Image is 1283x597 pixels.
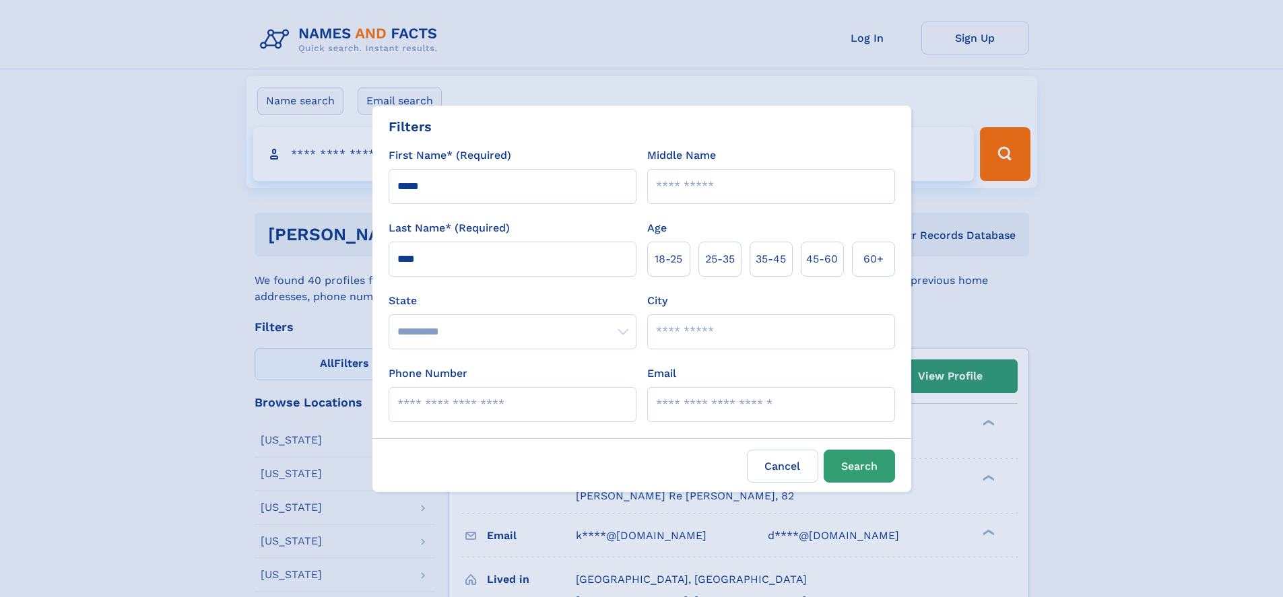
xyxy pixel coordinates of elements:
label: First Name* (Required) [389,147,511,164]
button: Search [824,450,895,483]
span: 25‑35 [705,251,735,267]
span: 60+ [863,251,884,267]
label: Age [647,220,667,236]
label: State [389,293,636,309]
label: Phone Number [389,365,467,382]
label: Email [647,365,676,382]
span: 35‑45 [756,251,786,267]
label: Middle Name [647,147,716,164]
label: Cancel [747,450,818,483]
div: Filters [389,116,432,137]
label: City [647,293,667,309]
label: Last Name* (Required) [389,220,510,236]
span: 45‑60 [806,251,838,267]
span: 18‑25 [655,251,682,267]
